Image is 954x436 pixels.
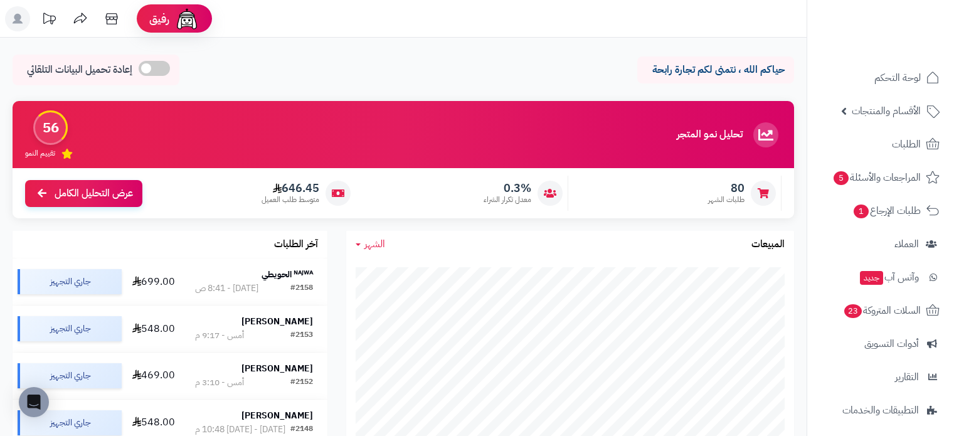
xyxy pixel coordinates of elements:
[815,262,946,292] a: وآتس آبجديد
[18,269,122,294] div: جاري التجهيز
[290,376,313,389] div: #2152
[290,329,313,342] div: #2153
[290,282,313,295] div: #2158
[18,410,122,435] div: جاري التجهيز
[751,239,785,250] h3: المبيعات
[195,329,244,342] div: أمس - 9:17 م
[356,237,385,252] a: الشهر
[484,194,531,205] span: معدل تكرار الشراء
[860,271,883,285] span: جديد
[894,235,919,253] span: العملاء
[854,205,869,218] span: 1
[852,202,921,220] span: طلبات الإرجاع
[874,69,921,87] span: لوحة التحكم
[241,362,313,375] strong: [PERSON_NAME]
[815,162,946,193] a: المراجعات والأسئلة5
[274,239,318,250] h3: آخر الطلبات
[262,181,319,195] span: 646.45
[677,129,743,141] h3: تحليل نمو المتجر
[815,63,946,93] a: لوحة التحكم
[55,186,133,201] span: عرض التحليل الكامل
[859,269,919,286] span: وآتس آب
[127,306,181,352] td: 548.00
[815,129,946,159] a: الطلبات
[842,401,919,419] span: التطبيقات والخدمات
[195,282,258,295] div: [DATE] - 8:41 ص
[843,302,921,319] span: السلات المتروكة
[19,387,49,417] div: Open Intercom Messenger
[25,148,55,159] span: تقييم النمو
[33,6,65,35] a: تحديثات المنصة
[149,11,169,26] span: رفيق
[815,329,946,359] a: أدوات التسويق
[262,194,319,205] span: متوسط طلب العميل
[174,6,199,31] img: ai-face.png
[195,376,244,389] div: أمس - 3:10 م
[864,335,919,353] span: أدوات التسويق
[195,423,285,436] div: [DATE] - [DATE] 10:48 م
[127,258,181,305] td: 699.00
[815,295,946,326] a: السلات المتروكة23
[290,423,313,436] div: #2148
[241,315,313,328] strong: [PERSON_NAME]
[484,181,531,195] span: 0.3%
[708,181,745,195] span: 80
[815,196,946,226] a: طلبات الإرجاع1
[834,171,849,185] span: 5
[844,304,862,318] span: 23
[25,180,142,207] a: عرض التحليل الكامل
[852,102,921,120] span: الأقسام والمنتجات
[892,136,921,153] span: الطلبات
[647,63,785,77] p: حياكم الله ، نتمنى لكم تجارة رابحة
[262,268,313,281] strong: ᴺᴬᴶᵂᴬ الحويطي
[815,395,946,425] a: التطبيقات والخدمات
[815,362,946,392] a: التقارير
[241,409,313,422] strong: [PERSON_NAME]
[127,353,181,399] td: 469.00
[708,194,745,205] span: طلبات الشهر
[18,316,122,341] div: جاري التجهيز
[832,169,921,186] span: المراجعات والأسئلة
[18,363,122,388] div: جاري التجهيز
[27,63,132,77] span: إعادة تحميل البيانات التلقائي
[815,229,946,259] a: العملاء
[895,368,919,386] span: التقارير
[364,237,385,252] span: الشهر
